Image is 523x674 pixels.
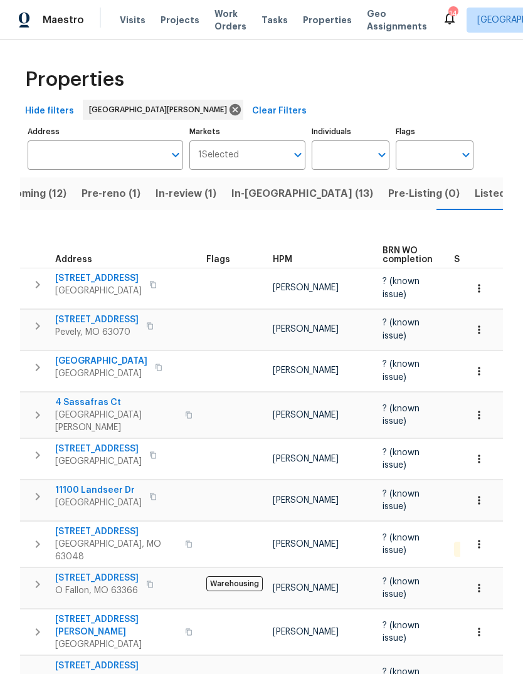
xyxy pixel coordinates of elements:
span: Pre-Listing (0) [388,185,460,203]
span: [GEOGRAPHIC_DATA][PERSON_NAME] [55,409,177,434]
span: Projects [161,14,199,26]
span: [STREET_ADDRESS] [55,443,142,455]
span: [GEOGRAPHIC_DATA] [55,455,142,468]
span: ? (known issue) [383,360,420,381]
button: Open [167,146,184,164]
span: Work Orders [214,8,246,33]
button: Open [289,146,307,164]
span: [GEOGRAPHIC_DATA] [55,285,142,297]
span: [GEOGRAPHIC_DATA] [55,367,147,380]
span: [PERSON_NAME] [273,366,339,375]
span: [STREET_ADDRESS] [55,313,139,326]
span: ? (known issue) [383,277,420,298]
span: [GEOGRAPHIC_DATA][PERSON_NAME] [89,103,232,116]
span: Maestro [43,14,84,26]
span: Visits [120,14,145,26]
div: [GEOGRAPHIC_DATA][PERSON_NAME] [83,100,243,120]
span: [GEOGRAPHIC_DATA] [55,638,177,651]
span: 1 QC [455,544,482,555]
span: ? (known issue) [383,319,420,340]
span: Clear Filters [252,103,307,119]
span: [GEOGRAPHIC_DATA], MO 63048 [55,538,177,563]
button: Clear Filters [247,100,312,123]
span: [PERSON_NAME] [273,283,339,292]
span: [STREET_ADDRESS] [55,572,139,584]
span: Properties [303,14,352,26]
span: ? (known issue) [383,448,420,470]
span: O Fallon, MO 63366 [55,584,139,597]
label: Flags [396,128,473,135]
span: [PERSON_NAME] [273,628,339,636]
span: Flags [206,255,230,264]
span: Pre-reno (1) [82,185,140,203]
span: In-review (1) [156,185,216,203]
button: Open [373,146,391,164]
span: [PERSON_NAME] [273,584,339,592]
label: Individuals [312,128,389,135]
span: 11100 Landseer Dr [55,484,142,497]
label: Address [28,128,183,135]
span: [PERSON_NAME] [273,455,339,463]
span: Pevely, MO 63070 [55,326,139,339]
span: [PERSON_NAME] [273,325,339,334]
span: ? (known issue) [383,490,420,511]
span: ? (known issue) [383,534,420,555]
span: ? (known issue) [383,404,420,426]
span: [PERSON_NAME] [273,496,339,505]
span: HPM [273,255,292,264]
span: [STREET_ADDRESS] [55,525,177,538]
span: [GEOGRAPHIC_DATA] [55,355,147,367]
span: ? (known issue) [383,621,420,643]
label: Markets [189,128,306,135]
span: [GEOGRAPHIC_DATA] [55,497,142,509]
button: Hide filters [20,100,79,123]
span: Summary [454,255,495,264]
span: BRN WO completion [383,246,433,264]
span: [STREET_ADDRESS] [55,272,142,285]
span: Tasks [261,16,288,24]
span: Address [55,255,92,264]
span: Geo Assignments [367,8,427,33]
span: Warehousing [206,576,263,591]
span: [PERSON_NAME] [273,540,339,549]
span: Hide filters [25,103,74,119]
span: In-[GEOGRAPHIC_DATA] (13) [231,185,373,203]
span: 4 Sassafras Ct [55,396,177,409]
span: Properties [25,73,124,86]
span: [PERSON_NAME] [273,411,339,419]
span: 1 Selected [198,150,239,161]
div: 14 [448,8,457,20]
span: ? (known issue) [383,577,420,599]
button: Open [457,146,475,164]
span: [STREET_ADDRESS][PERSON_NAME] [55,613,177,638]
